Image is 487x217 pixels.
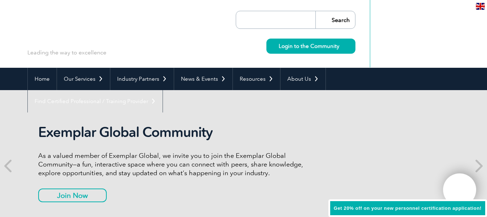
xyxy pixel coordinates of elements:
a: Our Services [57,68,110,90]
a: Find Certified Professional / Training Provider [28,90,163,112]
a: Join Now [38,189,107,202]
img: en [476,3,485,10]
p: Leading the way to excellence [27,49,106,57]
p: As a valued member of Exemplar Global, we invite you to join the Exemplar Global Community—a fun,... [38,151,309,177]
h2: Exemplar Global Community [38,124,309,141]
a: About Us [280,68,326,90]
a: Login to the Community [266,39,355,54]
a: Home [28,68,57,90]
a: News & Events [174,68,233,90]
span: Get 20% off on your new personnel certification application! [334,205,482,211]
input: Search [315,11,355,28]
img: svg+xml;nitro-empty-id=MTgxNToxMTY=-1;base64,PHN2ZyB2aWV3Qm94PSIwIDAgNDAwIDQwMCIgd2lkdGg9IjQwMCIg... [451,181,469,199]
img: svg+xml;nitro-empty-id=MzcwOjIyMw==-1;base64,PHN2ZyB2aWV3Qm94PSIwIDAgMTEgMTEiIHdpZHRoPSIxMSIgaGVp... [339,44,343,48]
a: Resources [233,68,280,90]
a: Industry Partners [110,68,174,90]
